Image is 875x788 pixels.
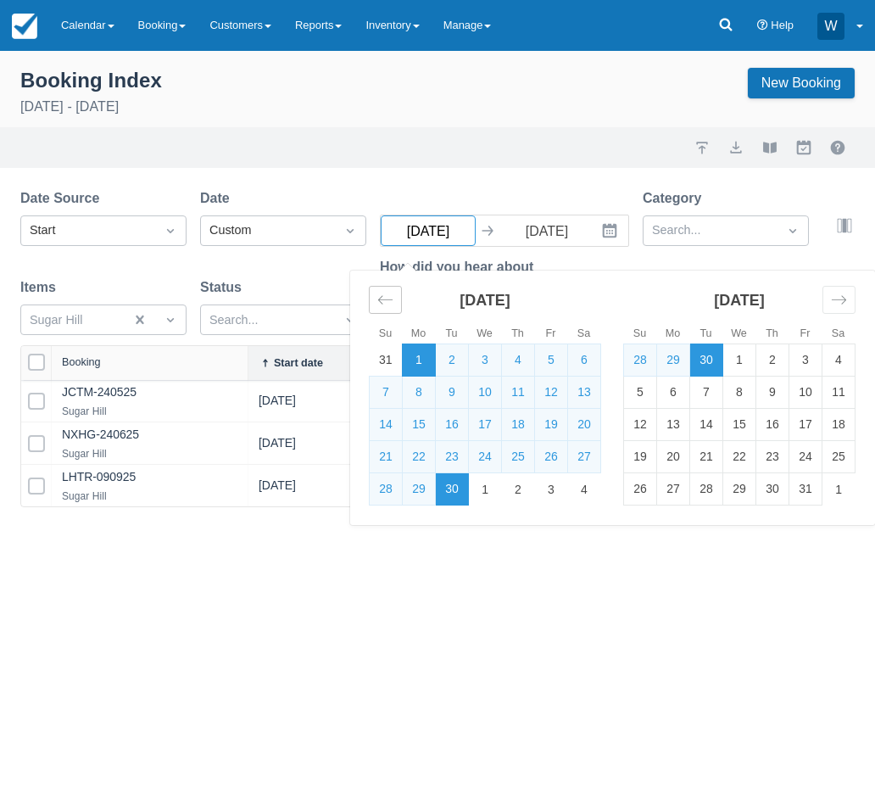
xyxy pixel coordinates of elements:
div: Start date [274,357,323,369]
span: Dropdown icon [342,222,359,239]
td: Selected. Friday, September 12, 2025 [535,377,568,409]
td: Choose Tuesday, October 7, 2025 as your check-in date. It’s available. [690,377,723,409]
td: Selected. Sunday, September 28, 2025 [624,344,657,377]
td: Choose Wednesday, October 15, 2025 as your check-in date. It’s available. [723,409,756,441]
p: [DATE] - [DATE] [20,97,162,117]
td: Selected. Friday, September 19, 2025 [535,409,568,441]
label: Date Source [20,188,106,209]
td: Choose Sunday, October 5, 2025 as your check-in date. It’s available. [624,377,657,409]
span: Help [771,19,794,31]
a: JCTM-240525 [62,385,137,399]
input: Start Date [381,215,476,246]
div: Move backward to switch to the previous month. [369,286,402,314]
td: Choose Thursday, October 30, 2025 as your check-in date. It’s available. [756,473,789,506]
td: Selected. Saturday, September 27, 2025 [568,441,601,473]
td: Selected. Saturday, September 13, 2025 [568,377,601,409]
small: Th [766,327,778,339]
div: Booking Index [20,68,162,93]
td: Selected. Monday, September 22, 2025 [403,441,436,473]
small: We [477,327,493,339]
small: Mo [666,327,681,339]
td: Choose Thursday, October 2, 2025 as your check-in date. It’s available. [756,344,789,377]
small: Sa [577,327,590,339]
td: Choose Friday, October 3, 2025 as your check-in date. It’s available. [535,473,568,506]
td: Choose Friday, October 17, 2025 as your check-in date. It’s available. [789,409,822,441]
small: Fr [546,327,556,339]
a: LHTR-090925 [62,470,136,483]
td: Choose Saturday, October 11, 2025 as your check-in date. It’s available. [822,377,855,409]
td: Selected as end date. Tuesday, September 30, 2025 [436,473,469,506]
td: Selected. Friday, September 5, 2025 [535,344,568,377]
td: Choose Sunday, October 12, 2025 as your check-in date. It’s available. [624,409,657,441]
img: checkfront-main-nav-mini-logo.png [12,14,37,39]
td: Selected. Monday, September 29, 2025 [657,344,690,377]
span: Dropdown icon [162,222,179,239]
td: Choose Saturday, October 25, 2025 as your check-in date. It’s available. [822,441,855,473]
div: [DATE] [259,392,296,416]
td: Choose Wednesday, October 1, 2025 as your check-in date. It’s available. [723,344,756,377]
small: Mo [411,327,426,339]
td: Choose Wednesday, October 8, 2025 as your check-in date. It’s available. [723,377,756,409]
label: Date [200,188,237,209]
td: Choose Friday, October 3, 2025 as your check-in date. It’s available. [789,344,822,377]
td: Selected. Wednesday, September 3, 2025 [469,344,502,377]
td: Choose Saturday, October 4, 2025 as your check-in date. It’s available. [822,344,855,377]
td: Selected. Thursday, September 25, 2025 [502,441,535,473]
td: Choose Monday, October 27, 2025 as your check-in date. It’s available. [657,473,690,506]
td: Selected as end date. Tuesday, September 30, 2025 [690,344,723,377]
td: Selected. Thursday, September 4, 2025 [502,344,535,377]
small: Sa [832,327,844,339]
a: New Booking [748,68,855,98]
td: Selected. Tuesday, September 16, 2025 [436,409,469,441]
span: Dropdown icon [162,311,179,328]
div: Calendar [350,271,874,525]
div: W [817,13,844,40]
div: Sugar Hill [62,486,136,506]
small: Su [633,327,646,339]
div: [DATE] [259,477,296,501]
button: Interact with the calendar and add the check-in date for your trip. [594,215,628,246]
small: We [731,327,747,339]
td: Choose Friday, October 31, 2025 as your check-in date. It’s available. [789,473,822,506]
td: Selected. Thursday, September 18, 2025 [502,409,535,441]
td: Choose Wednesday, October 22, 2025 as your check-in date. It’s available. [723,441,756,473]
td: Selected. Monday, September 15, 2025 [403,409,436,441]
input: End Date [499,215,594,246]
td: Selected. Wednesday, September 17, 2025 [469,409,502,441]
td: Selected. Thursday, September 11, 2025 [502,377,535,409]
td: Choose Thursday, October 2, 2025 as your check-in date. It’s available. [502,473,535,506]
td: Selected. Saturday, September 6, 2025 [568,344,601,377]
td: Choose Monday, October 20, 2025 as your check-in date. It’s available. [657,441,690,473]
td: Selected. Sunday, September 14, 2025 [370,409,403,441]
span: Dropdown icon [784,222,801,239]
td: Choose Wednesday, October 29, 2025 as your check-in date. It’s available. [723,473,756,506]
td: Choose Tuesday, October 28, 2025 as your check-in date. It’s available. [690,473,723,506]
td: Selected. Friday, September 26, 2025 [535,441,568,473]
td: Choose Tuesday, October 14, 2025 as your check-in date. It’s available. [690,409,723,441]
td: Choose Saturday, November 1, 2025 as your check-in date. It’s available. [822,473,855,506]
small: Th [511,327,524,339]
strong: [DATE] [460,292,510,309]
td: Choose Friday, October 24, 2025 as your check-in date. It’s available. [789,441,822,473]
td: Choose Wednesday, October 1, 2025 as your check-in date. It’s available. [469,473,502,506]
label: How did you hear about us? [380,257,546,298]
td: Choose Monday, October 6, 2025 as your check-in date. It’s available. [657,377,690,409]
td: Choose Thursday, October 16, 2025 as your check-in date. It’s available. [756,409,789,441]
td: Selected. Tuesday, September 23, 2025 [436,441,469,473]
td: Selected. Tuesday, September 9, 2025 [436,377,469,409]
td: Selected. Monday, September 8, 2025 [403,377,436,409]
td: Choose Thursday, October 9, 2025 as your check-in date. It’s available. [756,377,789,409]
td: Choose Sunday, August 31, 2025 as your check-in date. It’s available. [370,344,403,377]
td: Choose Sunday, October 26, 2025 as your check-in date. It’s available. [624,473,657,506]
td: Selected. Sunday, September 28, 2025 [370,473,403,506]
div: Sugar Hill [62,401,137,422]
td: Choose Friday, October 10, 2025 as your check-in date. It’s available. [789,377,822,409]
div: Sugar Hill [62,444,139,464]
strong: [DATE] [714,292,765,309]
td: Choose Saturday, October 18, 2025 as your check-in date. It’s available. [822,409,855,441]
div: Booking [62,356,101,368]
label: Category [643,188,708,209]
td: Choose Sunday, October 19, 2025 as your check-in date. It’s available. [624,441,657,473]
div: [DATE] [259,434,296,459]
small: Su [379,327,392,339]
